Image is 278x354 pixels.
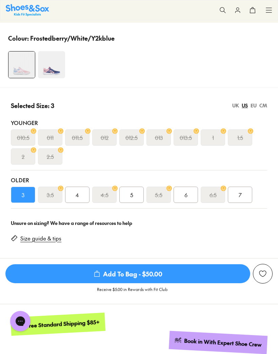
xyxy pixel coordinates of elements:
s: 011 [47,133,54,142]
s: 6.5 [210,191,217,199]
iframe: Gorgias live chat messenger [7,309,34,334]
s: 2 [22,152,24,161]
s: 012 [101,133,108,142]
button: Add To Bag - $50.00 [5,264,250,284]
img: 4-533864_1 [8,51,35,78]
p: Receive $5.00 in Rewards with Fit Club [97,286,167,298]
p: Frostedberry/White/Y2kblue [30,34,115,43]
div: Free Standard Shipping $85+ [26,318,100,330]
div: Unsure on sizing? We have a range of resources to help [11,220,267,227]
a: Size guide & tips [20,235,61,242]
span: 3 [22,191,24,199]
img: SNS_Logo_Responsive.svg [6,4,49,16]
p: Selected Size: 3 [11,101,54,110]
div: Younger [11,119,267,127]
s: 012.5 [125,133,138,142]
span: 5 [130,191,133,199]
div: CM [259,102,267,109]
s: 013 [155,133,163,142]
span: 4 [76,191,79,199]
a: Free Standard Shipping $85+ [11,313,105,336]
div: Older [11,176,267,184]
a: Shoes & Sox [6,4,49,16]
div: Book in With Expert Shoe Crew [184,337,262,349]
s: 010.5 [17,133,29,142]
s: 3.5 [47,191,54,199]
div: UK [232,102,239,109]
p: Colour: [8,34,29,43]
s: 4.5 [101,191,108,199]
span: Add To Bag - $50.00 [5,264,250,283]
div: EU [251,102,257,109]
s: 2.5 [47,152,54,161]
s: 1 [212,133,214,142]
button: Add to Wishlist [253,264,273,284]
s: 013.5 [180,133,192,142]
div: US [242,102,248,109]
s: 5.5 [155,191,162,199]
s: 011.5 [72,133,83,142]
img: 4-525330_1 [38,51,65,78]
span: 7 [239,191,242,199]
span: 6 [184,191,187,199]
s: 1.5 [237,133,243,142]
